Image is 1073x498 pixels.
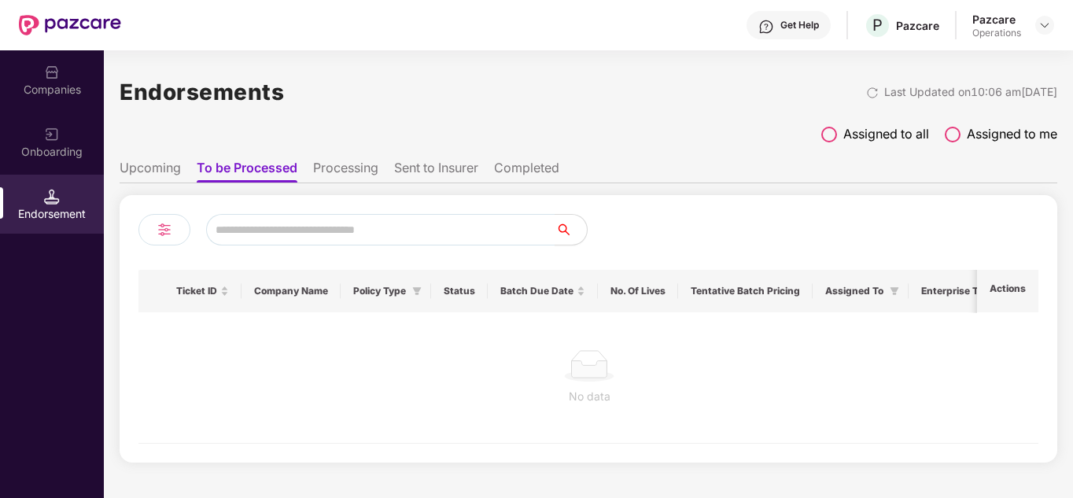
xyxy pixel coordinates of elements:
[409,282,425,301] span: filter
[353,285,406,297] span: Policy Type
[500,285,573,297] span: Batch Due Date
[494,160,559,183] li: Completed
[176,285,217,297] span: Ticket ID
[120,75,284,109] h1: Endorsements
[884,83,1057,101] div: Last Updated on 10:06 am[DATE]
[866,87,879,99] img: svg+xml;base64,PHN2ZyBpZD0iUmVsb2FkLTMyeDMyIiB4bWxucz0iaHR0cDovL3d3dy53My5vcmcvMjAwMC9zdmciIHdpZH...
[197,160,297,183] li: To be Processed
[872,16,883,35] span: P
[843,124,929,144] span: Assigned to all
[972,12,1021,27] div: Pazcare
[896,18,939,33] div: Pazcare
[394,160,478,183] li: Sent to Insurer
[972,27,1021,39] div: Operations
[313,160,378,183] li: Processing
[758,19,774,35] img: svg+xml;base64,PHN2ZyBpZD0iSGVscC0zMngzMiIgeG1sbnM9Imh0dHA6Ly93d3cudzMub3JnLzIwMDAvc3ZnIiB3aWR0aD...
[44,127,60,142] img: svg+xml;base64,PHN2ZyB3aWR0aD0iMjAiIGhlaWdodD0iMjAiIHZpZXdCb3g9IjAgMCAyMCAyMCIgZmlsbD0ibm9uZSIgeG...
[678,270,813,312] th: Tentative Batch Pricing
[825,285,883,297] span: Assigned To
[412,286,422,296] span: filter
[555,223,587,236] span: search
[151,388,1027,405] div: No data
[780,19,819,31] div: Get Help
[44,189,60,205] img: svg+xml;base64,PHN2ZyB3aWR0aD0iMTQuNSIgaGVpZ2h0PSIxNC41IiB2aWV3Qm94PSIwIDAgMTYgMTYiIGZpbGw9Im5vbm...
[967,124,1057,144] span: Assigned to me
[598,270,678,312] th: No. Of Lives
[555,214,588,245] button: search
[431,270,488,312] th: Status
[921,285,995,297] span: Enterprise Type
[977,270,1038,312] th: Actions
[242,270,341,312] th: Company Name
[164,270,242,312] th: Ticket ID
[155,220,174,239] img: svg+xml;base64,PHN2ZyB4bWxucz0iaHR0cDovL3d3dy53My5vcmcvMjAwMC9zdmciIHdpZHRoPSIyNCIgaGVpZ2h0PSIyNC...
[120,160,181,183] li: Upcoming
[887,282,902,301] span: filter
[488,270,598,312] th: Batch Due Date
[1038,19,1051,31] img: svg+xml;base64,PHN2ZyBpZD0iRHJvcGRvd24tMzJ4MzIiIHhtbG5zPSJodHRwOi8vd3d3LnczLm9yZy8yMDAwL3N2ZyIgd2...
[44,65,60,80] img: svg+xml;base64,PHN2ZyBpZD0iQ29tcGFuaWVzIiB4bWxucz0iaHR0cDovL3d3dy53My5vcmcvMjAwMC9zdmciIHdpZHRoPS...
[890,286,899,296] span: filter
[19,15,121,35] img: New Pazcare Logo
